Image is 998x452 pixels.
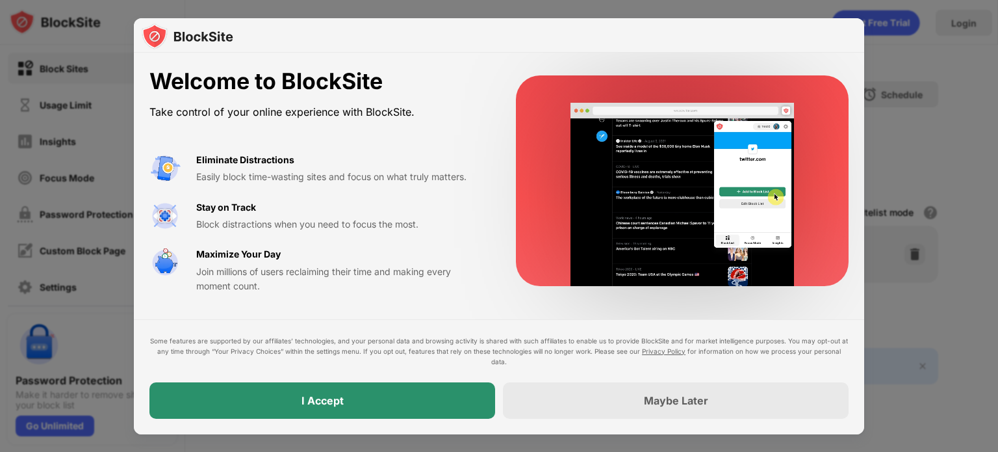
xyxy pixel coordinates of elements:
[644,394,708,407] div: Maybe Later
[196,170,485,184] div: Easily block time-wasting sites and focus on what truly matters.
[149,200,181,232] img: value-focus.svg
[196,200,256,215] div: Stay on Track
[149,103,485,122] div: Take control of your online experience with BlockSite.
[196,247,281,261] div: Maximize Your Day
[642,347,685,355] a: Privacy Policy
[196,153,294,167] div: Eliminate Distractions
[301,394,344,407] div: I Accept
[149,247,181,278] img: value-safe-time.svg
[196,217,485,232] div: Block distractions when you need to focus the most.
[149,153,181,184] img: value-avoid-distractions.svg
[142,23,233,49] img: logo-blocksite.svg
[196,265,485,294] div: Join millions of users reclaiming their time and making every moment count.
[149,68,485,95] div: Welcome to BlockSite
[149,336,849,367] div: Some features are supported by our affiliates’ technologies, and your personal data and browsing ...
